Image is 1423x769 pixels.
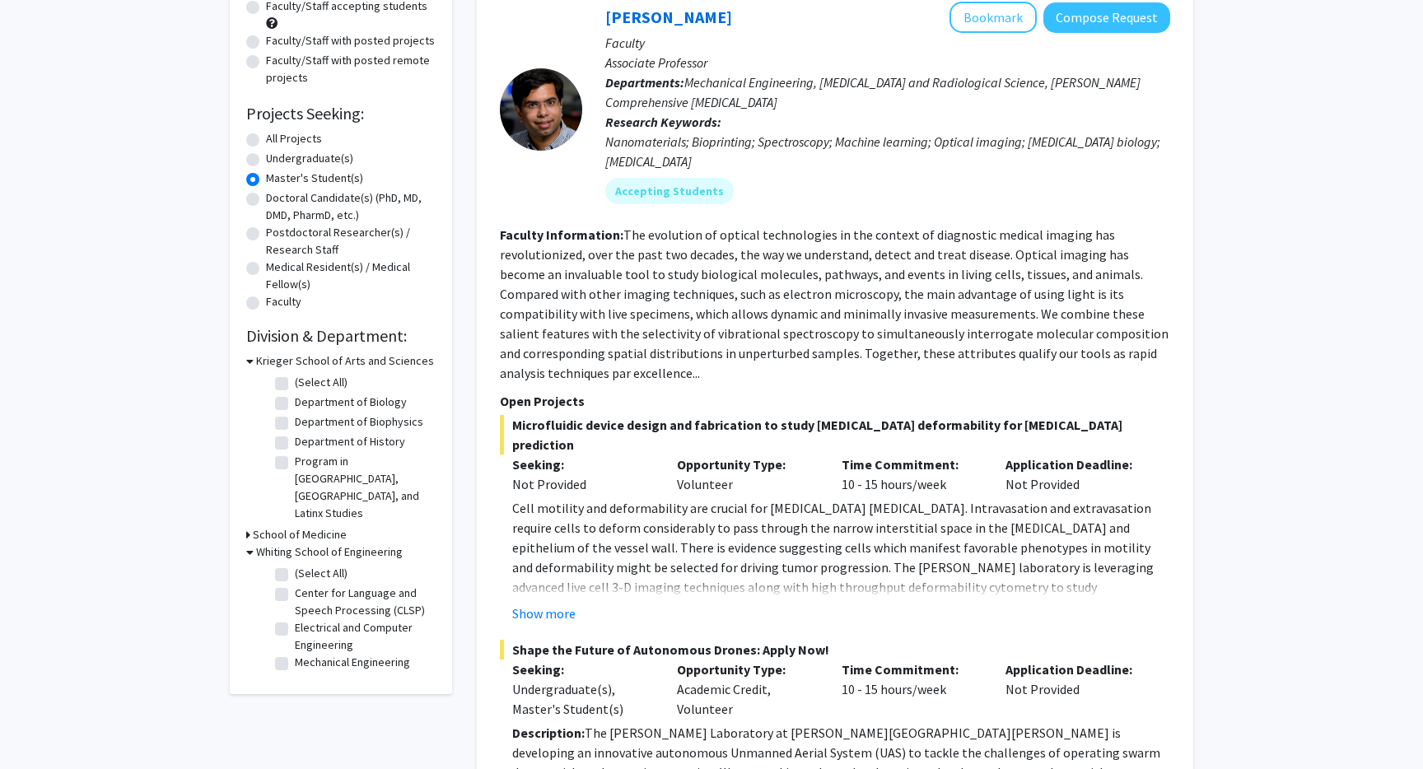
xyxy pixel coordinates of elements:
[677,659,817,679] p: Opportunity Type:
[665,454,829,494] div: Volunteer
[1043,2,1170,33] button: Compose Request to Ishan Barman
[295,413,423,431] label: Department of Biophysics
[253,526,347,543] h3: School of Medicine
[512,725,585,741] strong: Description:
[512,498,1170,617] p: Cell motility and deformability are crucial for [MEDICAL_DATA] [MEDICAL_DATA]. Intravasation and ...
[842,659,982,679] p: Time Commitment:
[266,52,436,86] label: Faculty/Staff with posted remote projects
[993,454,1158,494] div: Not Provided
[295,654,410,671] label: Mechanical Engineering
[605,178,734,204] mat-chip: Accepting Students
[246,104,436,124] h2: Projects Seeking:
[512,679,652,719] div: Undergraduate(s), Master's Student(s)
[1005,454,1145,474] p: Application Deadline:
[266,224,436,259] label: Postdoctoral Researcher(s) / Research Staff
[266,259,436,293] label: Medical Resident(s) / Medical Fellow(s)
[295,585,432,619] label: Center for Language and Speech Processing (CLSP)
[500,415,1170,454] span: Microfluidic device design and fabrication to study [MEDICAL_DATA] deformability for [MEDICAL_DAT...
[829,454,994,494] div: 10 - 15 hours/week
[266,130,322,147] label: All Projects
[605,74,684,91] b: Departments:
[949,2,1037,33] button: Add Ishan Barman to Bookmarks
[266,189,436,224] label: Doctoral Candidate(s) (PhD, MD, DMD, PharmD, etc.)
[295,394,407,411] label: Department of Biology
[266,32,435,49] label: Faculty/Staff with posted projects
[665,659,829,719] div: Academic Credit, Volunteer
[500,640,1170,659] span: Shape the Future of Autonomous Drones: Apply Now!
[295,619,432,654] label: Electrical and Computer Engineering
[512,659,652,679] p: Seeking:
[266,170,363,187] label: Master's Student(s)
[246,326,436,346] h2: Division & Department:
[829,659,994,719] div: 10 - 15 hours/week
[266,150,353,167] label: Undergraduate(s)
[295,453,432,522] label: Program in [GEOGRAPHIC_DATA], [GEOGRAPHIC_DATA], and Latinx Studies
[295,565,348,582] label: (Select All)
[512,474,652,494] div: Not Provided
[295,433,405,450] label: Department of History
[677,454,817,474] p: Opportunity Type:
[500,226,623,243] b: Faculty Information:
[605,74,1141,110] span: Mechanical Engineering, [MEDICAL_DATA] and Radiological Science, [PERSON_NAME] Comprehensive [MED...
[512,454,652,474] p: Seeking:
[1005,659,1145,679] p: Application Deadline:
[605,53,1170,72] p: Associate Professor
[605,114,721,130] b: Research Keywords:
[605,33,1170,53] p: Faculty
[993,659,1158,719] div: Not Provided
[256,543,403,561] h3: Whiting School of Engineering
[512,604,576,623] button: Show more
[842,454,982,474] p: Time Commitment:
[256,352,434,370] h3: Krieger School of Arts and Sciences
[605,132,1170,171] div: Nanomaterials; Bioprinting; Spectroscopy; Machine learning; Optical imaging; [MEDICAL_DATA] biolo...
[500,391,1170,411] p: Open Projects
[605,7,732,27] a: [PERSON_NAME]
[295,374,348,391] label: (Select All)
[266,293,301,310] label: Faculty
[12,695,70,757] iframe: Chat
[500,226,1169,381] fg-read-more: The evolution of optical technologies in the context of diagnostic medical imaging has revolution...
